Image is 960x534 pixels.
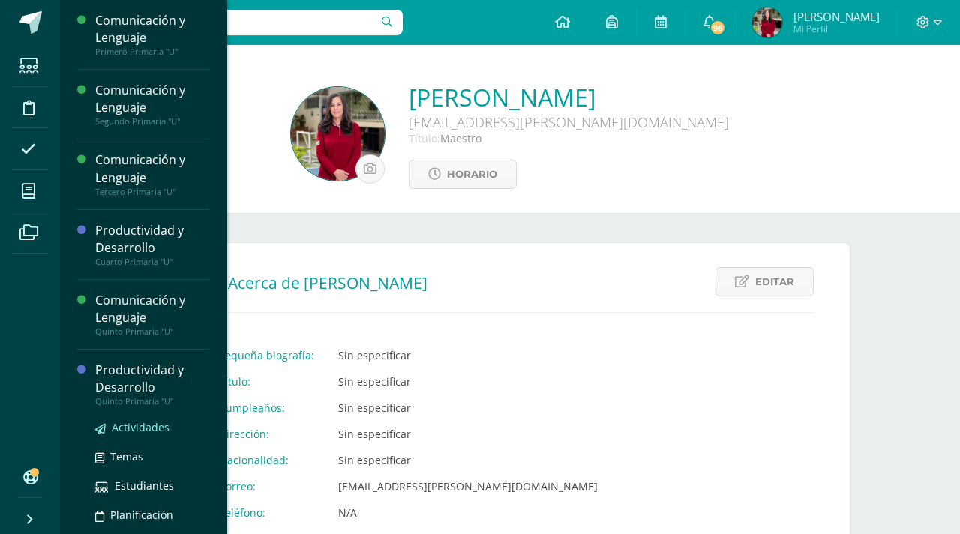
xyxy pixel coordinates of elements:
td: Correo: [207,473,326,499]
div: Comunicación y Lenguaje [95,82,209,116]
span: Maestro [440,131,481,145]
td: [EMAIL_ADDRESS][PERSON_NAME][DOMAIN_NAME] [326,473,610,499]
div: [EMAIL_ADDRESS][PERSON_NAME][DOMAIN_NAME] [409,113,729,131]
span: Planificación [110,508,173,522]
div: Quinto Primaria "U" [95,326,209,337]
td: Cumpleaños: [207,394,326,421]
span: Acerca de [PERSON_NAME] [228,272,427,293]
td: Nacionalidad: [207,447,326,473]
span: 96 [709,19,726,36]
a: Comunicación y LenguajeSegundo Primaria "U" [95,82,209,127]
img: cfbaeb12ed73e33ee760960041cd6bc9.png [291,87,385,181]
span: Título: [409,131,440,145]
td: Sin especificar [326,342,610,368]
div: Comunicación y Lenguaje [95,292,209,326]
a: Comunicación y LenguajePrimero Primaria "U" [95,12,209,57]
td: Pequeña biografía: [207,342,326,368]
td: Dirección: [207,421,326,447]
div: Tercero Primaria "U" [95,187,209,197]
div: Comunicación y Lenguaje [95,12,209,46]
td: Título: [207,368,326,394]
td: N/A [326,499,610,526]
a: Horario [409,160,517,189]
a: Actividades [95,418,209,436]
a: Editar [715,267,814,296]
a: Temas [95,448,209,465]
td: Sin especificar [326,421,610,447]
td: Sin especificar [326,447,610,473]
div: Productividad y Desarrollo [95,222,209,256]
span: Estudiantes [115,478,174,493]
td: Sin especificar [326,368,610,394]
input: Busca un usuario... [70,10,403,35]
td: Teléfono: [207,499,326,526]
img: afd7e76de556f4dd3d403f9d21d2ff59.png [752,7,782,37]
a: [PERSON_NAME] [409,81,729,113]
a: Comunicación y LenguajeQuinto Primaria "U" [95,292,209,337]
a: Comunicación y LenguajeTercero Primaria "U" [95,151,209,196]
div: Segundo Primaria "U" [95,116,209,127]
div: Primero Primaria "U" [95,46,209,57]
a: Productividad y DesarrolloCuarto Primaria "U" [95,222,209,267]
div: Quinto Primaria "U" [95,396,209,406]
span: Mi Perfil [793,22,880,35]
span: Horario [447,160,497,188]
a: Estudiantes [95,477,209,494]
a: Planificación [95,506,209,523]
span: Editar [755,268,794,295]
a: Productividad y DesarrolloQuinto Primaria "U" [95,361,209,406]
span: Temas [110,449,143,463]
div: Cuarto Primaria "U" [95,256,209,267]
div: Productividad y Desarrollo [95,361,209,396]
span: Actividades [112,420,169,434]
td: Sin especificar [326,394,610,421]
span: [PERSON_NAME] [793,9,880,24]
div: Comunicación y Lenguaje [95,151,209,186]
